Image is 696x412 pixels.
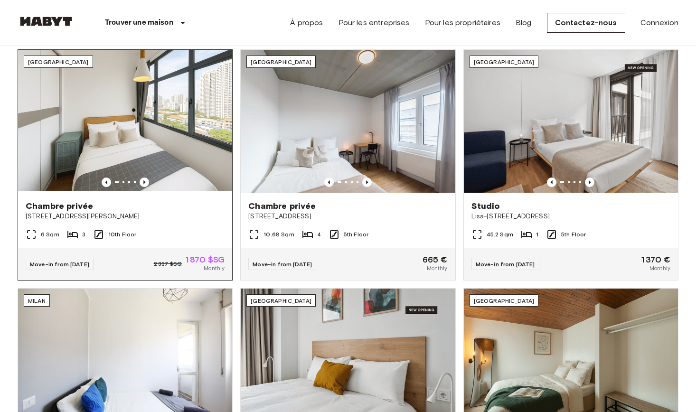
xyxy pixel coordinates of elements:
[324,178,334,187] button: Previous image
[427,264,448,272] span: Monthly
[186,255,225,264] span: 1 870 $SG
[474,297,535,304] span: [GEOGRAPHIC_DATA]
[18,49,233,281] a: Marketing picture of unit SG-01-116-001-02Previous imagePrevious image[GEOGRAPHIC_DATA]Chambre pr...
[28,297,46,304] span: Milan
[102,178,111,187] button: Previous image
[425,17,500,28] a: Pour les propriétaires
[18,17,75,26] img: Habyt
[18,50,232,193] img: Marketing picture of unit SG-01-116-001-02
[547,13,625,33] a: Contactez-nous
[30,261,89,268] span: Move-in from [DATE]
[108,230,137,239] span: 10th Floor
[251,297,311,304] span: [GEOGRAPHIC_DATA]
[248,212,447,221] span: [STREET_ADDRESS]
[471,200,500,212] span: Studio
[464,50,678,193] img: Marketing picture of unit DE-01-489-503-001
[463,49,678,281] a: Marketing picture of unit DE-01-489-503-001Previous imagePrevious image[GEOGRAPHIC_DATA]StudioLis...
[82,230,85,239] span: 3
[154,260,182,268] span: 2 337 $SG
[344,230,368,239] span: 5th Floor
[362,178,372,187] button: Previous image
[536,230,538,239] span: 1
[253,261,312,268] span: Move-in from [DATE]
[317,230,321,239] span: 4
[28,58,89,66] span: [GEOGRAPHIC_DATA]
[339,17,410,28] a: Pour les entreprises
[26,212,225,221] span: [STREET_ADDRESS][PERSON_NAME]
[487,230,513,239] span: 45.2 Sqm
[41,230,59,239] span: 6 Sqm
[240,49,455,281] a: Marketing picture of unit DE-04-037-026-03QPrevious imagePrevious image[GEOGRAPHIC_DATA]Chambre p...
[476,261,535,268] span: Move-in from [DATE]
[516,17,532,28] a: Blog
[640,17,678,28] a: Connexion
[263,230,294,239] span: 10.68 Sqm
[204,264,225,272] span: Monthly
[248,200,316,212] span: Chambre privée
[547,178,556,187] button: Previous image
[251,58,311,66] span: [GEOGRAPHIC_DATA]
[105,17,173,28] p: Trouver une maison
[471,212,670,221] span: Lisa-[STREET_ADDRESS]
[290,17,323,28] a: À propos
[423,255,448,264] span: 665 €
[241,50,455,193] img: Marketing picture of unit DE-04-037-026-03Q
[649,264,670,272] span: Monthly
[585,178,594,187] button: Previous image
[26,200,93,212] span: Chambre privée
[140,178,149,187] button: Previous image
[474,58,535,66] span: [GEOGRAPHIC_DATA]
[561,230,586,239] span: 5th Floor
[641,255,670,264] span: 1 370 €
